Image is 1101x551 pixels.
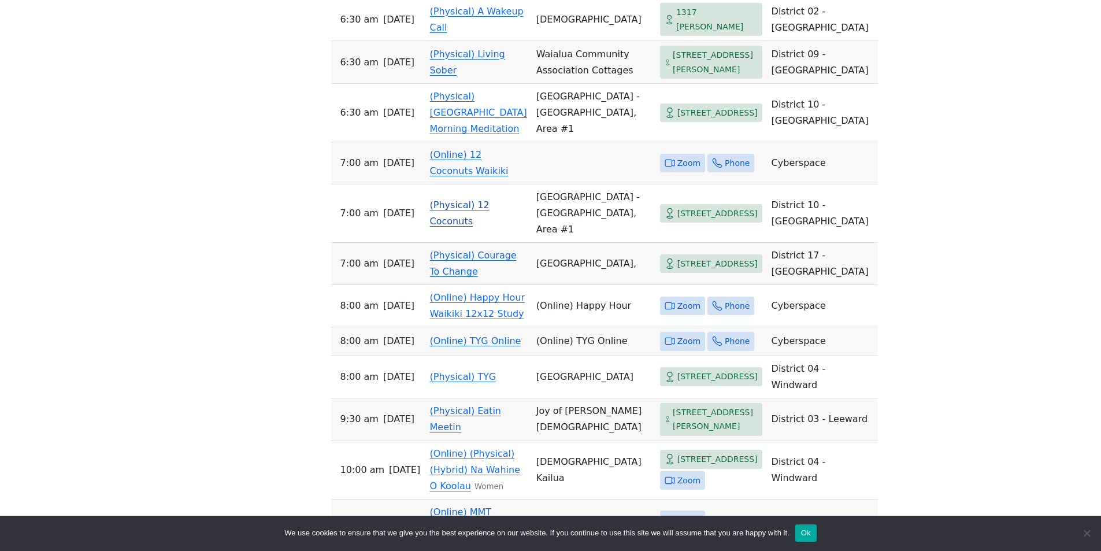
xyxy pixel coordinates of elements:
a: (Online) (Physical) (Hybrid) Na Wahine O Koolau [430,448,520,491]
span: 1317 [PERSON_NAME] [676,5,758,34]
span: We use cookies to ensure that we give you the best experience on our website. If you continue to ... [284,527,789,539]
td: District 17 - [GEOGRAPHIC_DATA] [767,243,878,285]
td: Waialua Community Association Cottages [532,41,655,84]
span: [DATE] [383,155,414,171]
span: [DATE] [389,462,420,478]
td: [GEOGRAPHIC_DATA] [532,356,655,398]
span: Zoom [677,156,700,171]
a: (Physical) TYG [430,371,496,382]
button: Ok [795,524,817,542]
span: 10:00 AM [340,512,385,528]
td: [GEOGRAPHIC_DATA], [532,243,655,285]
span: [STREET_ADDRESS][PERSON_NAME] [673,48,758,76]
td: District 10 - [GEOGRAPHIC_DATA] [767,184,878,243]
td: Cyberspace [767,142,878,184]
td: [DEMOGRAPHIC_DATA] Kailua [532,441,655,500]
td: [GEOGRAPHIC_DATA] - [GEOGRAPHIC_DATA], Area #1 [532,84,655,142]
span: [DATE] [389,512,420,528]
small: Women [474,482,503,491]
a: (Physical) A Wakeup Call [430,6,524,33]
td: District 09 - [GEOGRAPHIC_DATA] [767,41,878,84]
td: Joy of [PERSON_NAME][DEMOGRAPHIC_DATA] [532,398,655,441]
a: (Physical) Courage To Change [430,250,517,277]
span: [DATE] [383,256,414,272]
span: Phone [725,156,750,171]
span: 7:00 AM [340,205,379,221]
span: [STREET_ADDRESS] [677,452,758,467]
a: (Online) Happy Hour Waikiki 12x12 Study [430,292,525,319]
span: [DATE] [383,205,414,221]
td: Cyberspace [767,327,878,356]
td: (Online) TYG Online [532,327,655,356]
a: (Online) MMT Speaker Meeting [430,506,508,534]
td: District 04 - Windward [767,356,878,398]
span: [STREET_ADDRESS] [677,206,758,221]
span: [DATE] [383,12,414,28]
td: [GEOGRAPHIC_DATA] - [GEOGRAPHIC_DATA], Area #1 [532,184,655,243]
a: (Physical) [GEOGRAPHIC_DATA] Morning Meditation [430,91,527,134]
span: Zoom [677,474,700,488]
span: [STREET_ADDRESS] [677,106,758,120]
a: (Physical) 12 Coconuts [430,199,490,227]
span: [STREET_ADDRESS][PERSON_NAME] [673,405,758,434]
span: 6:30 AM [340,12,379,28]
span: 7:00 AM [340,256,379,272]
span: [DATE] [383,333,414,349]
span: 6:30 AM [340,54,379,71]
span: 10:00 AM [340,462,385,478]
span: 7:00 AM [340,155,379,171]
span: [STREET_ADDRESS] [677,369,758,384]
span: 8:00 AM [340,298,379,314]
td: Cyberspace [767,500,878,542]
a: (Physical) Living Sober [430,49,505,76]
span: [DATE] [383,105,414,121]
span: 6:30 AM [340,105,379,121]
td: Cyberspace [767,285,878,327]
span: 9:30 AM [340,411,379,427]
span: Zoom [677,334,700,349]
span: Phone [725,334,750,349]
span: 8:00 AM [340,369,379,385]
td: District 03 - Leeward [767,398,878,441]
span: Phone [725,299,750,313]
span: Zoom [677,299,700,313]
span: Zoom [677,513,700,527]
span: 8:00 AM [340,333,379,349]
span: [DATE] [383,369,414,385]
span: [DATE] [383,298,414,314]
a: (Online) 12 Coconuts Waikiki [430,149,509,176]
td: District 10 - [GEOGRAPHIC_DATA] [767,84,878,142]
span: [STREET_ADDRESS] [677,257,758,271]
span: [DATE] [383,54,414,71]
a: (Physical) Eatin Meetin [430,405,501,432]
td: District 04 - Windward [767,441,878,500]
span: [DATE] [383,411,414,427]
span: No [1081,527,1092,539]
a: (Online) TYG Online [430,335,521,346]
td: (Online) Happy Hour [532,285,655,327]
